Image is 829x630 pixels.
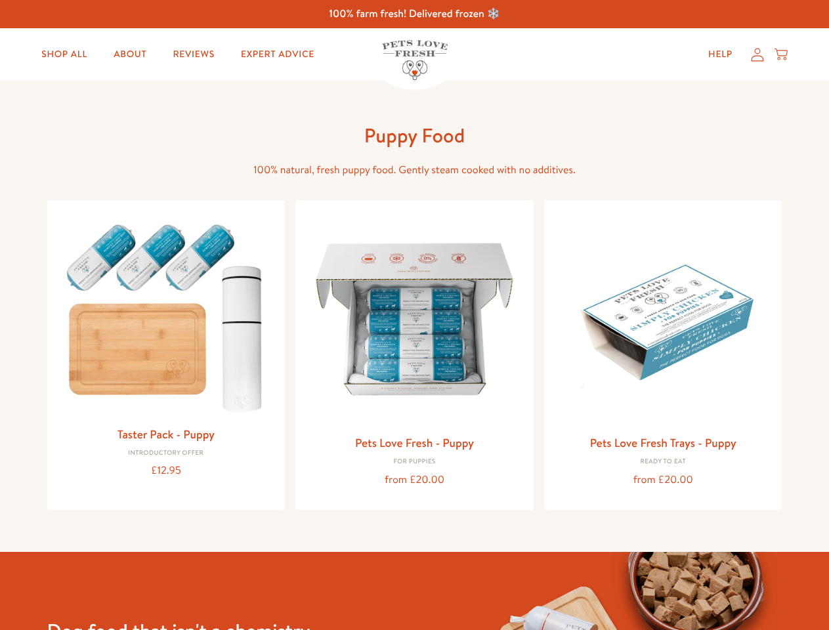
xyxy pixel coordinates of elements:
div: For puppies [306,458,523,466]
div: Introductory Offer [58,450,275,457]
a: Help [698,41,743,68]
div: £12.95 [58,462,275,480]
div: Ready to eat [555,458,772,466]
a: Shop All [31,41,98,68]
div: from £20.00 [306,471,523,489]
h1: Puppy Food [205,123,625,148]
a: Pets Love Fresh - Puppy [355,434,474,451]
a: About [103,41,157,68]
a: Reviews [162,41,224,68]
div: from £20.00 [555,471,772,489]
a: Taster Pack - Puppy [117,426,215,442]
img: Pets Love Fresh Trays - Puppy [555,211,772,428]
img: Pets Love Fresh - Puppy [306,211,523,428]
img: Taster Pack - Puppy [58,211,275,419]
img: Pets Love Fresh [382,40,448,80]
span: 100% natural, fresh puppy food. Gently steam cooked with no additives. [253,163,576,177]
a: Pets Love Fresh Trays - Puppy [590,434,736,451]
a: Expert Advice [230,41,325,68]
